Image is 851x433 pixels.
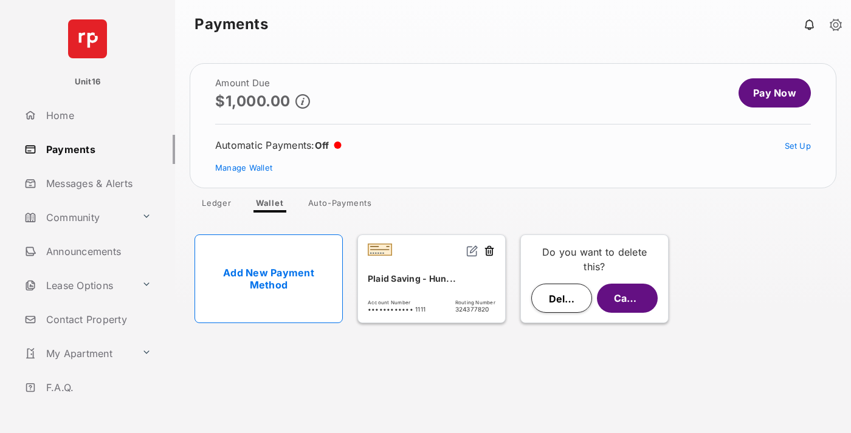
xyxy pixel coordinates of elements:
[368,305,425,313] span: •••••••••••• 1111
[19,271,137,300] a: Lease Options
[215,93,291,109] p: $1,000.00
[315,140,329,151] span: Off
[192,198,241,213] a: Ledger
[246,198,294,213] a: Wallet
[215,163,272,172] a: Manage Wallet
[19,135,175,164] a: Payments
[531,284,592,313] button: Delete
[455,305,495,313] span: 324377820
[531,245,658,274] p: Do you want to delete this?
[368,299,425,305] span: Account Number
[75,76,101,88] p: Unit16
[215,78,310,88] h2: Amount Due
[785,141,811,151] a: Set Up
[466,245,478,257] img: svg+xml;base64,PHN2ZyB2aWV3Qm94PSIwIDAgMjQgMjQiIHdpZHRoPSIxNiIgaGVpZ2h0PSIxNiIgZmlsbD0ibm9uZSIgeG...
[614,292,647,304] span: Cancel
[455,299,495,305] span: Routing Number
[195,234,343,323] a: Add New Payment Method
[19,237,175,266] a: Announcements
[19,169,175,198] a: Messages & Alerts
[68,19,107,58] img: svg+xml;base64,PHN2ZyB4bWxucz0iaHR0cDovL3d3dy53My5vcmcvMjAwMC9zdmciIHdpZHRoPSI2NCIgaGVpZ2h0PSI2NC...
[19,101,175,130] a: Home
[368,268,495,288] div: Plaid Saving - Hun...
[19,203,137,232] a: Community
[597,284,658,313] button: Cancel
[215,139,342,151] div: Automatic Payments :
[19,339,137,368] a: My Apartment
[195,17,268,32] strong: Payments
[298,198,382,213] a: Auto-Payments
[549,293,581,305] span: Delete
[19,305,175,334] a: Contact Property
[19,373,175,402] a: F.A.Q.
